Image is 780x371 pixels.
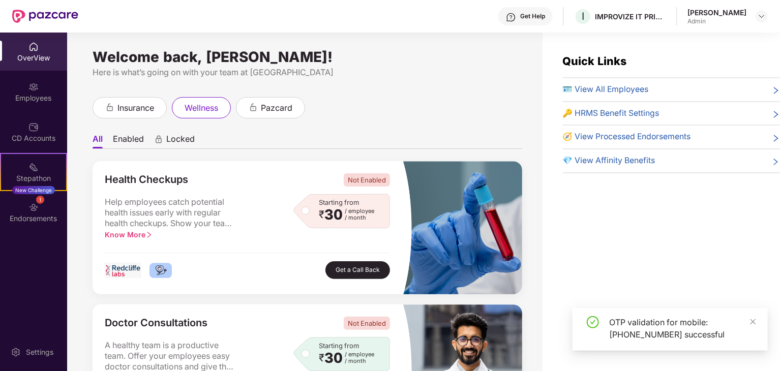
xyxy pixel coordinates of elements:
span: Starting from [319,198,359,206]
span: Doctor Consultations [105,317,207,330]
img: svg+xml;base64,PHN2ZyBpZD0iRW1wbG95ZWVzIiB4bWxucz0iaHR0cDovL3d3dy53My5vcmcvMjAwMC9zdmciIHdpZHRoPS... [28,82,39,92]
span: right [772,133,780,143]
span: 30 [324,351,343,364]
img: svg+xml;base64,PHN2ZyBpZD0iRHJvcGRvd24tMzJ4MzIiIHhtbG5zPSJodHRwOi8vd3d3LnczLm9yZy8yMDAwL3N2ZyIgd2... [758,12,766,20]
span: Not Enabled [344,317,390,330]
span: 🧭 View Processed Endorsements [563,131,691,143]
span: right [772,85,780,96]
span: right [145,231,153,238]
span: insurance [117,102,154,114]
span: / employee [345,208,374,214]
span: / employee [345,351,374,358]
span: right [772,109,780,120]
span: Health Checkups [105,173,188,187]
div: New Challenge [12,186,55,194]
span: Starting from [319,342,359,350]
img: svg+xml;base64,PHN2ZyB4bWxucz0iaHR0cDovL3d3dy53My5vcmcvMjAwMC9zdmciIHdpZHRoPSIyMSIgaGVpZ2h0PSIyMC... [28,162,39,172]
img: logo [105,263,141,278]
img: svg+xml;base64,PHN2ZyBpZD0iSGVscC0zMngzMiIgeG1sbnM9Imh0dHA6Ly93d3cudzMub3JnLzIwMDAvc3ZnIiB3aWR0aD... [506,12,516,22]
span: close [749,318,757,325]
img: svg+xml;base64,PHN2ZyBpZD0iRW5kb3JzZW1lbnRzIiB4bWxucz0iaHR0cDovL3d3dy53My5vcmcvMjAwMC9zdmciIHdpZH... [28,202,39,212]
span: Quick Links [563,54,627,68]
span: check-circle [587,316,599,328]
button: Get a Call Back [325,261,390,279]
div: animation [154,135,163,144]
div: animation [249,103,258,112]
span: I [582,10,584,22]
img: svg+xml;base64,PHN2ZyBpZD0iSG9tZSIgeG1sbnM9Imh0dHA6Ly93d3cudzMub3JnLzIwMDAvc3ZnIiB3aWR0aD0iMjAiIG... [28,42,39,52]
div: Stepathon [1,173,66,183]
span: 🔑 HRMS Benefit Settings [563,107,659,120]
div: OTP validation for mobile: [PHONE_NUMBER] successful [609,316,756,341]
span: pazcard [261,102,292,114]
div: Here is what’s going on with your team at [GEOGRAPHIC_DATA] [93,66,522,79]
span: / month [345,358,374,364]
img: masked_image [402,161,522,294]
img: svg+xml;base64,PHN2ZyBpZD0iQ0RfQWNjb3VudHMiIGRhdGEtbmFtZT0iQ0QgQWNjb3VudHMiIHhtbG5zPSJodHRwOi8vd3... [28,122,39,132]
span: / month [345,214,374,221]
span: Know More [105,230,153,239]
img: logo [149,263,172,278]
span: 30 [324,208,343,221]
div: [PERSON_NAME] [687,8,746,17]
span: 💎 View Affinity Benefits [563,154,655,167]
span: wellness [185,102,218,114]
span: 🪪 View All Employees [563,83,649,96]
span: ₹ [319,210,324,219]
li: Enabled [113,134,144,148]
img: svg+xml;base64,PHN2ZyBpZD0iU2V0dGluZy0yMHgyMCIgeG1sbnM9Imh0dHA6Ly93d3cudzMub3JnLzIwMDAvc3ZnIiB3aW... [11,347,21,357]
span: Not Enabled [344,173,390,187]
img: New Pazcare Logo [12,10,78,23]
span: ₹ [319,354,324,362]
div: 1 [36,196,44,204]
li: All [93,134,103,148]
div: Get Help [520,12,545,20]
div: Welcome back, [PERSON_NAME]! [93,53,522,61]
div: animation [105,103,114,112]
span: Help employees catch potential health issues early with regular health checkups. Show your team y... [105,197,237,229]
div: Admin [687,17,746,25]
div: IMPROVIZE IT PRIVATE LIMITED [595,12,666,21]
span: right [772,157,780,167]
span: Locked [166,134,195,148]
div: Settings [23,347,56,357]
